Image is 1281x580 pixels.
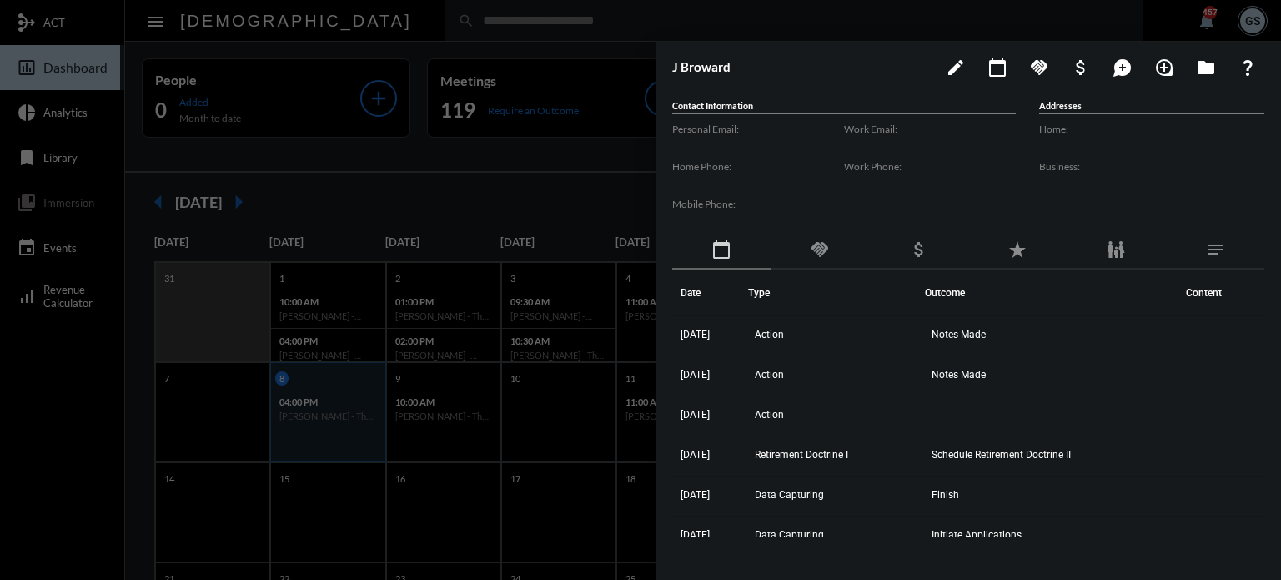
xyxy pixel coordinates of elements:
h5: Contact Information [672,100,1016,114]
th: Outcome [925,270,1178,316]
th: Content [1178,270,1264,316]
th: Type [748,270,925,316]
span: Retirement Doctrine I [755,449,848,461]
mat-icon: calendar_today [987,58,1007,78]
th: Date [672,270,748,316]
button: Add Mention [1106,50,1139,83]
button: edit person [939,50,972,83]
span: Schedule Retirement Doctrine II [932,449,1071,461]
label: Home: [1039,123,1264,135]
mat-icon: star_rate [1007,240,1027,260]
h3: J Broward [672,59,931,74]
mat-icon: question_mark [1238,58,1258,78]
span: [DATE] [681,409,710,421]
mat-icon: handshake [810,240,830,260]
span: Data Capturing [755,489,824,501]
span: Initiate Applications [932,529,1022,541]
span: [DATE] [681,489,710,501]
mat-icon: calendar_today [711,240,731,260]
label: Business: [1039,160,1264,173]
mat-icon: maps_ugc [1113,58,1133,78]
label: Mobile Phone: [672,198,844,210]
label: Home Phone: [672,160,844,173]
label: Work Email: [844,123,1016,135]
span: Action [755,369,784,381]
span: [DATE] [681,449,710,461]
mat-icon: edit [946,58,966,78]
span: [DATE] [681,529,710,541]
span: Action [755,329,784,340]
span: Action [755,409,784,421]
button: Add Commitment [1022,50,1056,83]
mat-icon: notes [1205,240,1225,260]
mat-icon: handshake [1029,58,1049,78]
button: Archives [1189,50,1223,83]
mat-icon: attach_money [909,240,929,260]
button: Add Business [1064,50,1098,83]
button: What If? [1231,50,1264,83]
h5: Addresses [1039,100,1264,114]
mat-icon: loupe [1154,58,1174,78]
button: Add Introduction [1148,50,1181,83]
span: Notes Made [932,369,986,381]
button: Add meeting [981,50,1014,83]
span: Data Capturing [755,529,824,541]
label: Personal Email: [672,123,844,135]
label: Work Phone: [844,160,1016,173]
span: Finish [932,489,959,501]
span: [DATE] [681,329,710,340]
mat-icon: attach_money [1071,58,1091,78]
span: Notes Made [932,329,986,340]
mat-icon: folder [1196,58,1216,78]
mat-icon: family_restroom [1106,240,1126,260]
span: [DATE] [681,369,710,381]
